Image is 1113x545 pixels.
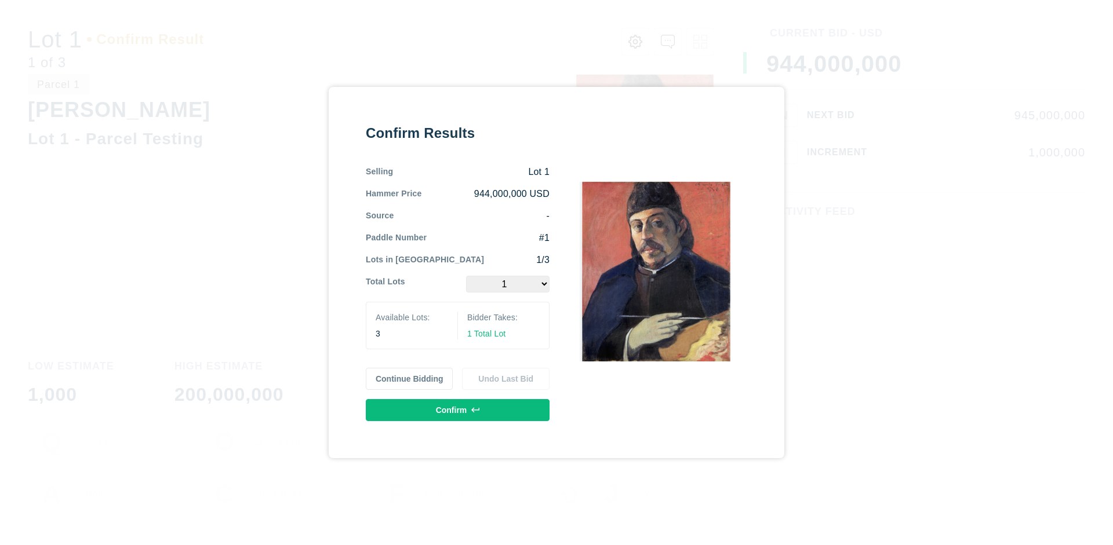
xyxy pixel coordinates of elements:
div: Hammer Price [366,188,421,200]
button: Undo Last Bid [462,368,550,390]
button: Confirm [366,399,550,421]
div: Paddle Number [366,232,427,244]
span: 1 Total Lot [467,329,505,338]
div: Bidder Takes: [467,312,540,323]
button: Continue Bidding [366,368,453,390]
div: Confirm Results [366,124,550,142]
div: 944,000,000 USD [421,188,550,200]
div: Source [366,210,394,222]
div: Lots in [GEOGRAPHIC_DATA] [366,254,484,266]
div: Lot 1 [393,166,550,178]
div: Selling [366,166,393,178]
div: Available Lots: [376,312,448,323]
div: Total Lots [366,276,405,292]
div: #1 [427,232,550,244]
div: 3 [376,328,448,339]
div: 1/3 [484,254,550,266]
div: - [394,210,550,222]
